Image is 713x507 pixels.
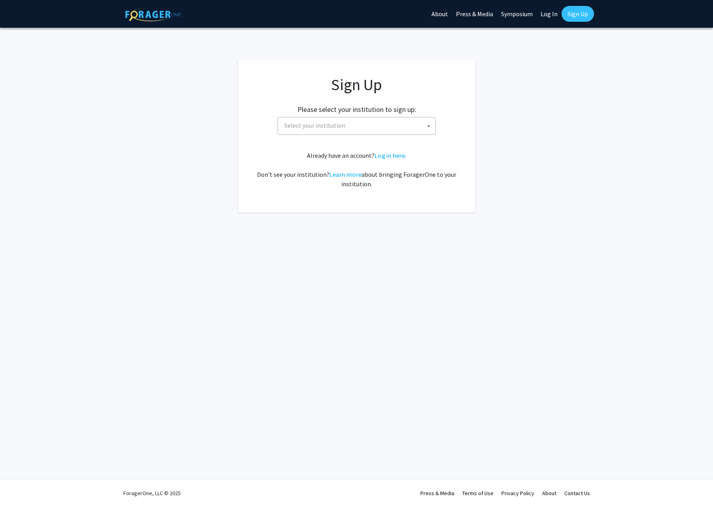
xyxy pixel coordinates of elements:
[374,151,405,159] a: Log in here
[278,117,436,135] span: Select your institution
[125,8,181,21] img: ForagerOne Logo
[281,117,435,134] span: Select your institution
[297,105,416,114] h2: Please select your institution to sign up:
[420,490,454,497] a: Press & Media
[123,479,181,507] div: ForagerOne, LLC © 2025
[6,471,34,501] iframe: Chat
[284,121,345,129] span: Select your institution
[542,490,556,497] a: About
[254,75,460,94] h1: Sign Up
[329,170,361,178] a: Learn more about bringing ForagerOne to your institution
[254,151,460,189] div: Already have an account? . Don't see your institution? about bringing ForagerOne to your institut...
[462,490,494,497] a: Terms of Use
[564,490,590,497] a: Contact Us
[501,490,534,497] a: Privacy Policy
[562,6,594,22] a: Sign Up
